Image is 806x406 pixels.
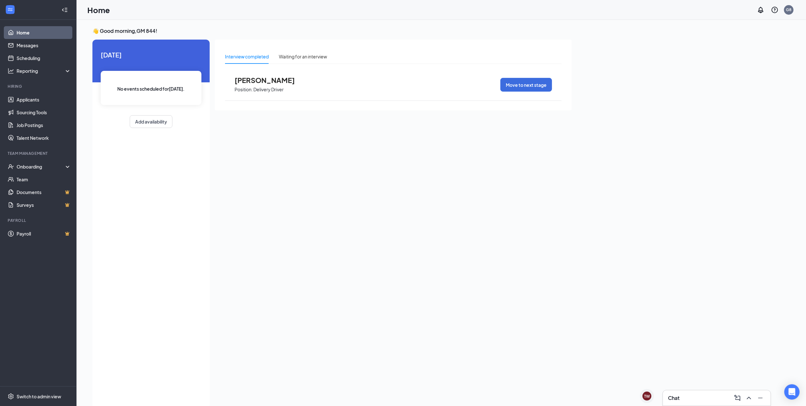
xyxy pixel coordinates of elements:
[757,394,764,402] svg: Minimize
[225,53,269,60] div: Interview completed
[786,7,792,12] div: G8
[101,50,201,60] span: [DATE]
[668,395,679,402] h3: Chat
[17,227,71,240] a: PayrollCrown
[17,173,71,186] a: Team
[755,393,766,403] button: Minimize
[279,53,327,60] div: Waiting for an interview
[17,186,71,199] a: DocumentsCrown
[8,163,14,170] svg: UserCheck
[8,68,14,74] svg: Analysis
[757,6,765,14] svg: Notifications
[130,115,172,128] button: Add availability
[732,393,743,403] button: ComposeMessage
[235,86,253,93] p: Position:
[62,7,68,13] svg: Collapse
[8,151,70,156] div: Team Management
[771,6,779,14] svg: QuestionInfo
[235,76,305,84] span: [PERSON_NAME]
[253,86,284,93] p: Delivery Driver
[8,218,70,223] div: Payroll
[17,393,61,400] div: Switch to admin view
[17,26,71,39] a: Home
[17,199,71,211] a: SurveysCrown
[500,78,552,92] button: Move to next stage
[118,85,185,92] span: No events scheduled for [DATE] .
[17,163,66,170] div: Onboarding
[17,132,71,144] a: Talent Network
[17,93,71,106] a: Applicants
[17,106,71,119] a: Sourcing Tools
[7,6,13,13] svg: WorkstreamLogo
[644,394,650,399] div: TW
[734,394,741,402] svg: ComposeMessage
[744,393,754,403] button: ChevronUp
[92,27,572,34] h3: 👋 Good morning, GM 844 !
[8,393,14,400] svg: Settings
[17,52,71,64] a: Scheduling
[17,39,71,52] a: Messages
[17,119,71,132] a: Job Postings
[8,84,70,89] div: Hiring
[87,4,110,15] h1: Home
[784,384,800,400] div: Open Intercom Messenger
[745,394,753,402] svg: ChevronUp
[17,68,71,74] div: Reporting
